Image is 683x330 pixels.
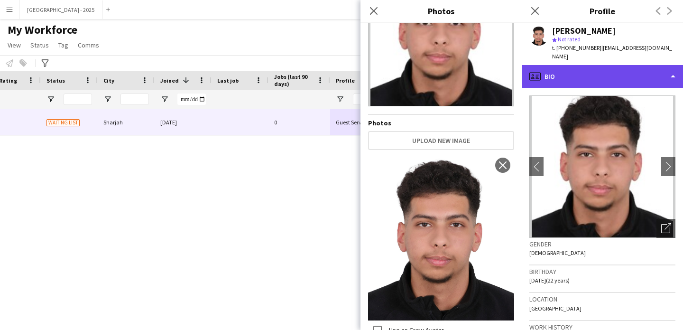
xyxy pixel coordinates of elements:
[46,95,55,104] button: Open Filter Menu
[552,27,616,35] div: [PERSON_NAME]
[8,41,21,49] span: View
[656,219,675,238] div: Open photos pop-in
[368,154,514,321] img: Crew photo 959578
[529,240,675,248] h3: Gender
[64,94,92,105] input: Status Filter Input
[30,41,49,49] span: Status
[160,77,179,84] span: Joined
[155,109,212,135] div: [DATE]
[353,94,385,105] input: Profile Filter Input
[529,277,570,284] span: [DATE] (22 years)
[529,295,675,303] h3: Location
[368,119,514,127] h4: Photos
[46,77,65,84] span: Status
[103,95,112,104] button: Open Filter Menu
[558,36,581,43] span: Not rated
[78,41,99,49] span: Comms
[529,95,675,238] img: Crew avatar or photo
[177,94,206,105] input: Joined Filter Input
[336,77,355,84] span: Profile
[529,249,586,256] span: [DEMOGRAPHIC_DATA]
[552,44,672,60] span: | [EMAIL_ADDRESS][DOMAIN_NAME]
[368,131,514,150] button: Upload new image
[19,0,102,19] button: [GEOGRAPHIC_DATA] - 2025
[58,41,68,49] span: Tag
[529,305,581,312] span: [GEOGRAPHIC_DATA]
[274,73,313,87] span: Jobs (last 90 days)
[8,23,77,37] span: My Workforce
[160,95,169,104] button: Open Filter Menu
[98,109,155,135] div: Sharjah
[552,44,601,51] span: t. [PHONE_NUMBER]
[217,77,239,84] span: Last job
[522,65,683,88] div: Bio
[336,95,344,104] button: Open Filter Menu
[27,39,53,51] a: Status
[55,39,72,51] a: Tag
[120,94,149,105] input: City Filter Input
[330,109,391,135] div: Guest Services Team
[46,119,80,126] span: Waiting list
[360,5,522,17] h3: Photos
[268,109,330,135] div: 0
[39,57,51,69] app-action-btn: Advanced filters
[74,39,103,51] a: Comms
[522,5,683,17] h3: Profile
[4,39,25,51] a: View
[529,267,675,276] h3: Birthday
[103,77,114,84] span: City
